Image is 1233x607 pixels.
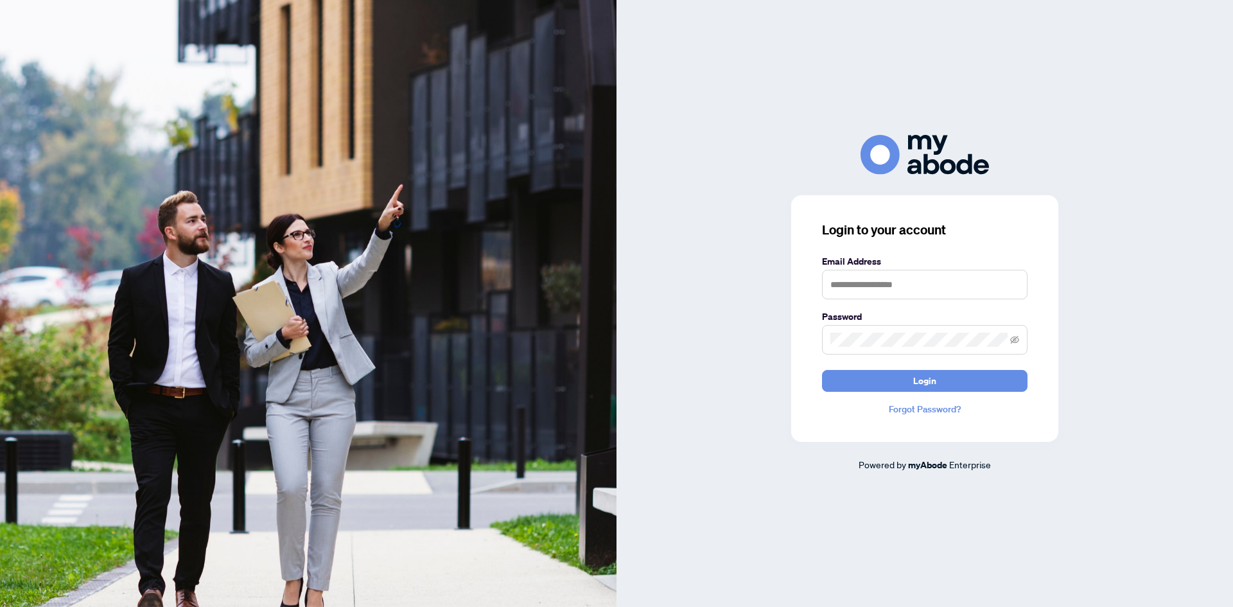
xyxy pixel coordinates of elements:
img: ma-logo [861,135,989,174]
label: Email Address [822,254,1027,268]
label: Password [822,310,1027,324]
a: Forgot Password? [822,402,1027,416]
span: Enterprise [949,459,991,470]
span: eye-invisible [1010,335,1019,344]
span: Powered by [859,459,906,470]
span: Login [913,371,936,391]
a: myAbode [908,458,947,472]
button: Login [822,370,1027,392]
h3: Login to your account [822,221,1027,239]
